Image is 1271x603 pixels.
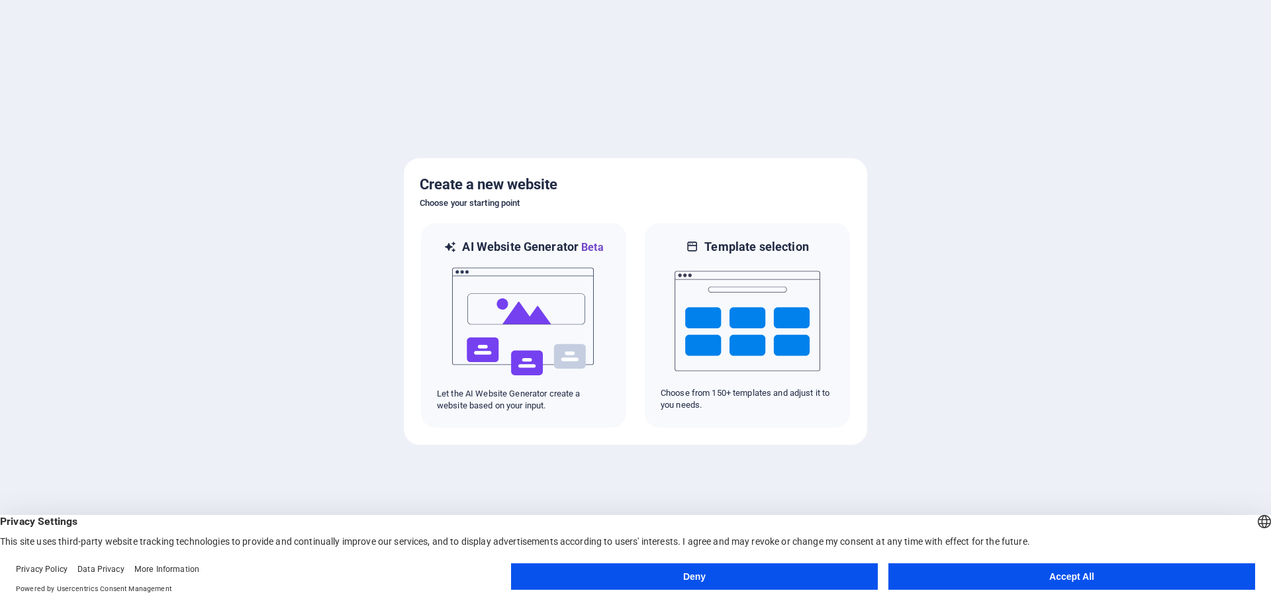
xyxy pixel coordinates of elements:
[420,195,851,211] h6: Choose your starting point
[437,388,610,412] p: Let the AI Website Generator create a website based on your input.
[420,174,851,195] h5: Create a new website
[661,387,834,411] p: Choose from 150+ templates and adjust it to you needs.
[420,222,628,429] div: AI Website GeneratorBetaaiLet the AI Website Generator create a website based on your input.
[451,255,596,388] img: ai
[643,222,851,429] div: Template selectionChoose from 150+ templates and adjust it to you needs.
[704,239,808,255] h6: Template selection
[462,239,603,255] h6: AI Website Generator
[579,241,604,254] span: Beta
